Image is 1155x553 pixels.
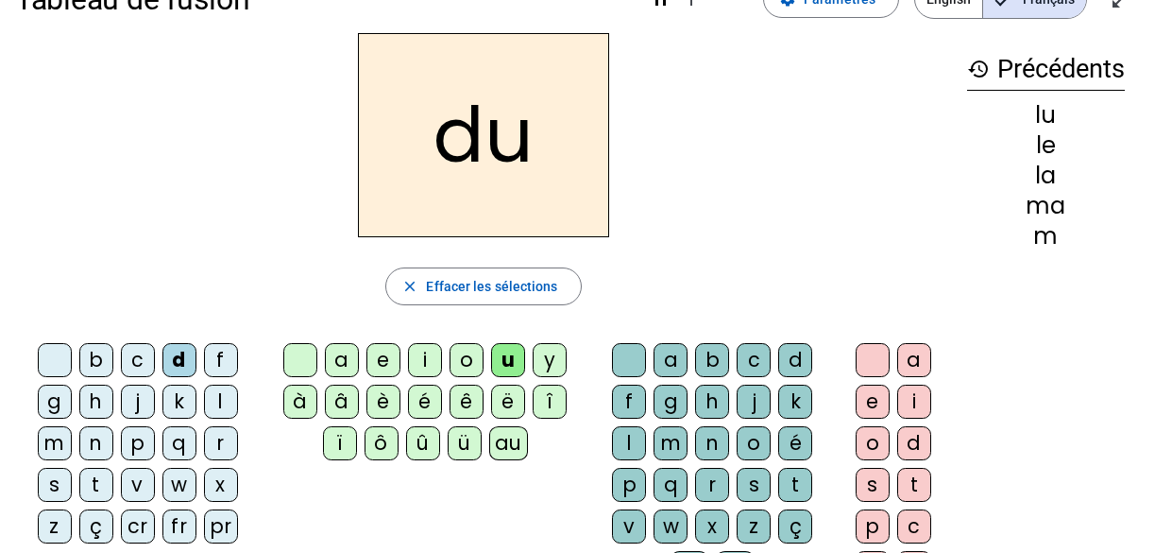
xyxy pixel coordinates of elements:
[856,510,890,544] div: p
[121,343,155,377] div: c
[365,426,399,460] div: ô
[79,343,113,377] div: b
[401,278,418,295] mat-icon: close
[204,510,238,544] div: pr
[38,426,72,460] div: m
[162,426,196,460] div: q
[79,426,113,460] div: n
[408,385,442,419] div: é
[491,343,525,377] div: u
[612,426,646,460] div: l
[612,385,646,419] div: f
[654,426,688,460] div: m
[695,510,729,544] div: x
[737,385,771,419] div: j
[204,468,238,502] div: x
[778,426,812,460] div: é
[162,385,196,419] div: k
[856,385,890,419] div: e
[121,510,155,544] div: cr
[897,385,931,419] div: i
[695,426,729,460] div: n
[778,468,812,502] div: t
[204,343,238,377] div: f
[897,426,931,460] div: d
[778,343,812,377] div: d
[695,468,729,502] div: r
[737,426,771,460] div: o
[385,268,581,305] button: Effacer les sélections
[737,343,771,377] div: c
[366,343,400,377] div: e
[450,385,484,419] div: ê
[283,385,317,419] div: à
[450,343,484,377] div: o
[533,343,567,377] div: y
[654,468,688,502] div: q
[325,385,359,419] div: â
[967,164,1125,187] div: la
[778,510,812,544] div: ç
[695,343,729,377] div: b
[406,426,440,460] div: û
[967,58,990,80] mat-icon: history
[967,134,1125,157] div: le
[358,33,609,237] h2: du
[79,385,113,419] div: h
[121,426,155,460] div: p
[654,343,688,377] div: a
[38,385,72,419] div: g
[79,468,113,502] div: t
[38,468,72,502] div: s
[366,385,400,419] div: è
[533,385,567,419] div: î
[695,385,729,419] div: h
[612,510,646,544] div: v
[489,426,528,460] div: au
[897,468,931,502] div: t
[491,385,525,419] div: ë
[204,426,238,460] div: r
[38,510,72,544] div: z
[856,426,890,460] div: o
[967,48,1125,91] h3: Précédents
[121,468,155,502] div: v
[897,343,931,377] div: a
[612,468,646,502] div: p
[79,510,113,544] div: ç
[967,104,1125,127] div: lu
[654,510,688,544] div: w
[967,225,1125,248] div: m
[323,426,357,460] div: ï
[654,385,688,419] div: g
[967,195,1125,217] div: ma
[162,468,196,502] div: w
[325,343,359,377] div: a
[408,343,442,377] div: i
[162,343,196,377] div: d
[737,468,771,502] div: s
[778,385,812,419] div: k
[737,510,771,544] div: z
[897,510,931,544] div: c
[448,426,482,460] div: ü
[204,385,238,419] div: l
[426,275,557,298] span: Effacer les sélections
[162,510,196,544] div: fr
[856,468,890,502] div: s
[121,385,155,419] div: j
